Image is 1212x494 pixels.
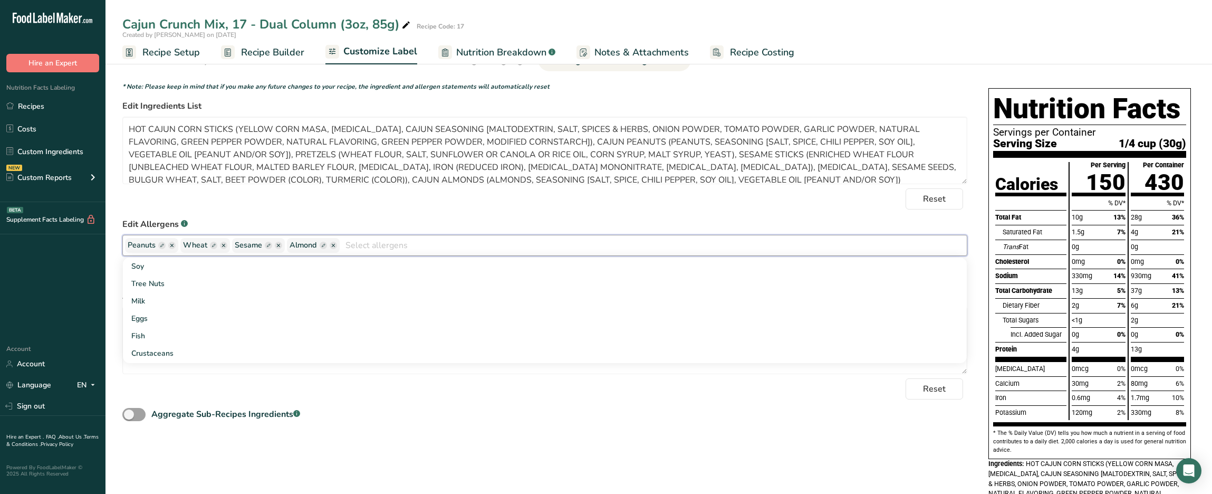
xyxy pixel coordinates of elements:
p: * The % Daily Value (DV) tells you how much a nutrient in a serving of food contributes to a dail... [993,429,1186,454]
span: 7% [1117,228,1126,236]
span: <1g [1072,316,1082,324]
div: Saturated Fat [1003,225,1066,240]
span: 0g [1131,330,1138,338]
span: 0% [1117,365,1126,373]
a: Soy [123,258,967,275]
a: Terms & Conditions . [6,433,99,448]
span: 150 [1086,169,1126,195]
span: Almond [290,240,317,251]
div: Per Container [1143,162,1184,169]
span: 0mcg [1131,365,1148,373]
span: 36% [1172,213,1184,221]
span: 1.5g [1072,228,1084,236]
span: Ingredients: [988,460,1024,468]
span: 330mg [1072,272,1092,280]
div: Sodium [995,269,1066,283]
button: Reset [906,378,963,400]
a: Customize Label [325,40,417,65]
a: Language [6,376,51,394]
div: Total Carbohydrate [995,283,1066,298]
span: 4g [1072,345,1079,353]
span: Reset [923,193,946,205]
a: Nutrition Breakdown [438,41,555,64]
span: Sesame [235,240,262,251]
button: Reset [906,188,963,210]
p: Servings per Container [993,127,1186,138]
div: Open Intercom Messenger [1176,458,1201,483]
span: Wheat [183,240,207,251]
span: 41% [1172,272,1184,280]
a: About Us . [59,433,84,441]
span: Recipe Builder [241,45,304,60]
div: Calcium [995,376,1066,391]
label: Add Additional Allergen Statements (ex. May Contain Statements) [122,290,967,302]
span: 10% [1172,394,1184,402]
a: Notes & Attachments [576,41,689,64]
a: Sulphites [123,362,967,379]
span: 6g [1131,301,1138,309]
span: 2% [1117,408,1126,416]
div: Cajun Crunch Mix, 17 - Dual Column (3oz, 85g) [122,15,412,34]
button: Hire an Expert [6,54,99,72]
a: FAQ . [46,433,59,441]
span: 13% [1172,287,1184,294]
span: 2g [1072,301,1079,309]
span: 10g [1072,213,1083,221]
span: 1.7mg [1131,394,1149,402]
div: % DV* [1072,196,1125,211]
div: Total Sugars [1003,313,1066,328]
span: 7% [1117,301,1126,309]
span: Customize Label [343,44,417,59]
span: 13g [1131,345,1142,353]
i: Trans [1003,243,1019,251]
span: 120mg [1072,408,1092,416]
span: 1/4 cup (30g) [1119,138,1186,149]
div: Cholesterol [995,254,1066,269]
span: 8% [1176,408,1184,416]
span: 21% [1172,228,1184,236]
div: % DV* [1131,196,1184,211]
span: 5% [1117,287,1126,294]
div: BETA [7,207,23,213]
span: 0g [1131,243,1138,251]
div: Fat [1003,240,1066,254]
span: 80mg [1131,379,1148,387]
span: 0mg [1131,258,1144,265]
span: 28g [1131,213,1142,221]
span: 6% [1176,379,1184,387]
div: Custom Reports [6,172,72,183]
span: 14% [1113,272,1126,280]
div: Aggregate Sub-Recipes Ingredients [151,408,300,421]
span: 0% [1176,365,1184,373]
a: Recipe Builder [221,41,304,64]
a: Fish [123,327,967,345]
span: 430 [1144,169,1184,195]
label: Edit Allergens [122,218,967,231]
div: Total Fat [995,210,1066,225]
span: 0g [1072,243,1079,251]
a: Privacy Policy [41,441,73,448]
div: [MEDICAL_DATA] [995,362,1066,376]
span: Peanuts [128,240,156,251]
div: Incl. Added Sugar [1011,327,1066,342]
span: Nutrition Breakdown [456,45,546,60]
a: Hire an Expert . [6,433,44,441]
i: * Note: Please keep in mind that if you make any future changes to your recipe, the ingredient an... [122,82,550,91]
span: 330mg [1131,408,1151,416]
a: Crustaceans [123,345,967,362]
span: 0g [1072,330,1079,338]
label: Edit Ingredients List [122,100,967,112]
div: EN [77,379,99,392]
div: Calories [995,176,1058,193]
span: 0% [1176,330,1184,338]
h1: Nutrition Facts [993,93,1186,125]
div: Protein [995,342,1066,357]
input: Select allergens [340,237,967,253]
span: 0.6mg [1072,394,1090,402]
div: Potassium [995,405,1066,420]
span: 0% [1176,258,1184,265]
a: Milk [123,292,967,310]
a: Recipe Setup [122,41,200,64]
span: 0mg [1072,258,1085,265]
div: NEW [6,165,22,171]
